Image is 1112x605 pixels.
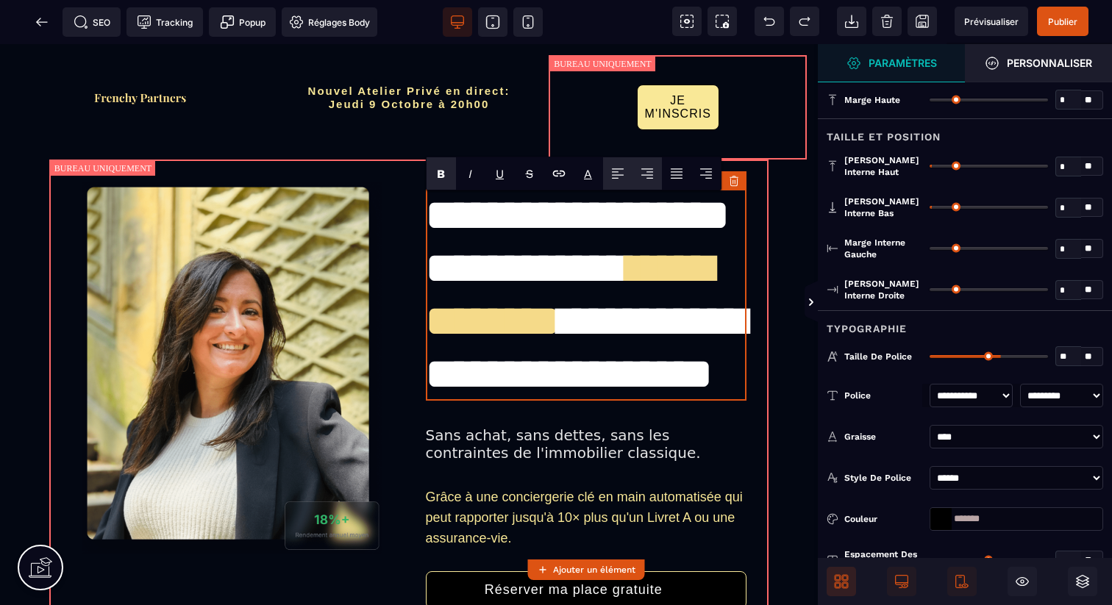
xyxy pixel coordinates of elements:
[965,44,1112,82] span: Ouvrir le gestionnaire de styles
[844,512,922,526] div: Couleur
[947,567,977,596] span: Afficher le mobile
[844,94,900,106] span: Marge haute
[443,7,472,37] span: Voir bureau
[844,278,922,301] span: [PERSON_NAME] interne droite
[844,237,922,260] span: Marge interne gauche
[584,167,592,181] label: Font color
[844,351,912,362] span: Taille de police
[637,40,719,86] button: JE M'INSCRIS
[93,48,188,60] img: f2a3730b544469f405c58ab4be6274e8_Capture_d%E2%80%99e%CC%81cran_2025-09-01_a%CC%80_20.57.27.png
[478,7,507,37] span: Voir tablette
[1008,567,1037,596] span: Masquer le bloc
[544,157,574,190] span: Lien
[1007,57,1092,68] strong: Personnaliser
[291,40,527,74] h2: Nouvel Atelier Privé en direct: Jeudi 9 Octobre à 20h00
[137,15,193,29] span: Tracking
[887,567,916,596] span: Afficher le desktop
[755,7,784,36] span: Défaire
[584,167,592,181] p: A
[496,167,504,181] u: U
[827,567,856,596] span: Ouvrir les blocs
[964,16,1019,27] span: Prévisualiser
[844,429,922,444] div: Graisse
[691,157,721,190] span: Align Right
[1068,567,1097,596] span: Ouvrir les calques
[790,7,819,36] span: Rétablir
[844,548,922,572] span: Espacement des lettres
[63,7,121,37] span: Métadata SEO
[289,15,370,29] span: Réglages Body
[1048,16,1077,27] span: Publier
[872,7,902,36] span: Nettoyage
[603,157,632,190] span: Align Left
[662,157,691,190] span: Align Justify
[426,382,747,418] div: Sans achat, sans dettes, sans les contraintes de l'immobilier classique.
[869,57,937,68] strong: Paramètres
[1037,7,1088,36] span: Enregistrer le contenu
[818,310,1112,337] div: Typographie
[82,137,382,509] img: f2a836cbdba2297919ae17fac1211126_Capture_d%E2%80%99e%CC%81cran_2025-09-01_a%CC%80_21.00.57-min.png
[456,157,485,190] span: Italic
[27,7,57,37] span: Retour
[955,7,1028,36] span: Aperçu
[708,7,737,36] span: Capture d'écran
[632,157,662,190] span: Align Center
[844,388,922,403] div: Police
[553,565,635,575] strong: Ajouter un élément
[437,167,445,181] b: B
[426,445,743,501] span: Grâce à une conciergerie clé en main automatisée qui peut rapporter jusqu'à 10× plus qu'un Livret...
[844,154,922,178] span: [PERSON_NAME] interne haut
[468,167,472,181] i: I
[74,15,110,29] span: SEO
[426,527,747,565] button: Réserver ma place gratuite
[126,7,203,37] span: Code de suivi
[515,157,544,190] span: Strike-through
[908,7,937,36] span: Enregistrer
[513,7,543,37] span: Voir mobile
[485,157,515,190] span: Underline
[427,157,456,190] span: Bold
[818,44,965,82] span: Ouvrir le gestionnaire de styles
[672,7,702,36] span: Voir les composants
[527,559,644,580] button: Ajouter un élément
[844,470,922,485] div: Style de police
[844,196,922,219] span: [PERSON_NAME] interne bas
[818,281,833,325] span: Afficher les vues
[282,7,377,37] span: Favicon
[818,118,1112,146] div: Taille et position
[220,15,265,29] span: Popup
[526,167,533,181] s: S
[837,7,866,36] span: Importer
[209,7,276,37] span: Créer une alerte modale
